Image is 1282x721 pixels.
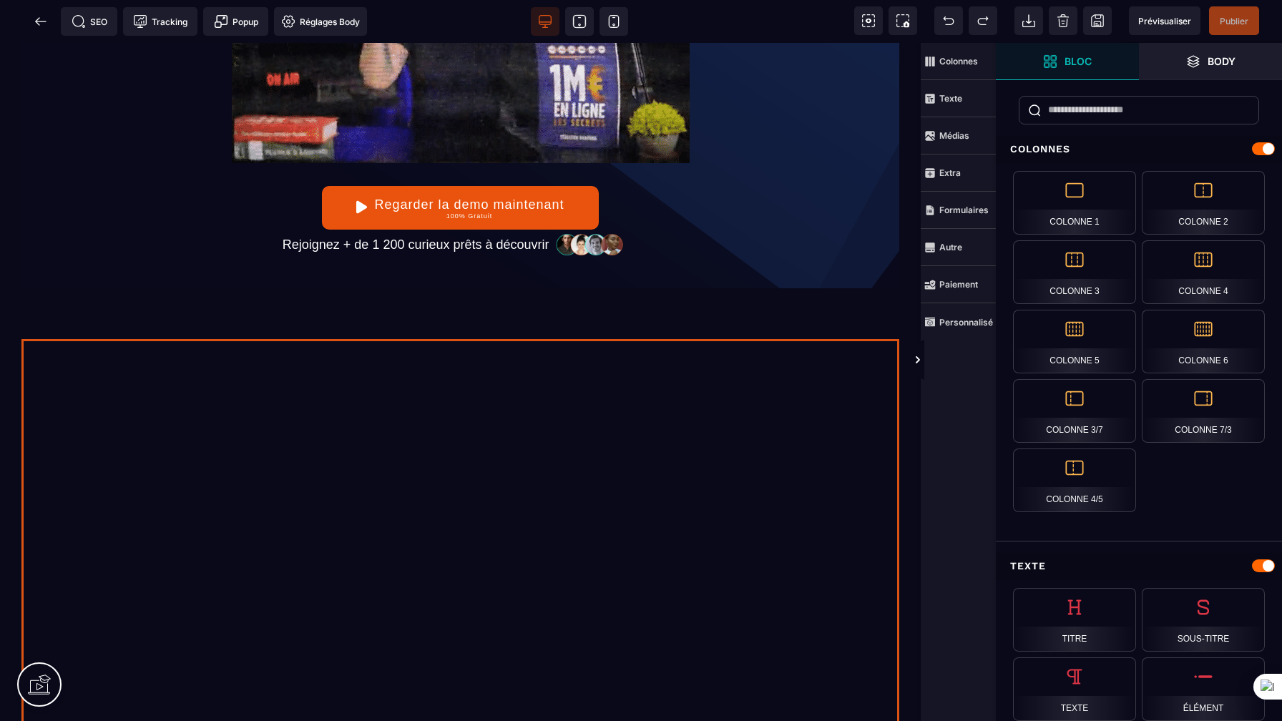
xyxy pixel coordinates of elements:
[1014,6,1043,35] span: Importer
[1013,657,1136,721] div: Texte
[1013,310,1136,373] div: Colonne 5
[996,553,1282,579] div: Texte
[1209,6,1259,35] span: Enregistrer le contenu
[1013,379,1136,443] div: Colonne 3/7
[600,7,628,36] span: Voir mobile
[565,7,594,36] span: Voir tablette
[1013,240,1136,304] div: Colonne 3
[939,167,961,178] strong: Extra
[939,93,962,104] strong: Texte
[279,191,553,213] text: Rejoignez + de 1 200 curieux prêts à découvrir
[1049,6,1077,35] span: Nettoyage
[969,6,997,35] span: Rétablir
[921,229,996,266] span: Autre
[274,7,367,36] span: Favicon
[934,6,963,35] span: Défaire
[854,6,883,35] span: Voir les composants
[921,43,996,80] span: Colonnes
[531,7,559,36] span: Voir bureau
[1013,588,1136,652] div: Titre
[921,192,996,229] span: Formulaires
[72,14,107,29] span: SEO
[889,6,917,35] span: Capture d'écran
[1142,588,1265,652] div: Sous-titre
[133,14,187,29] span: Tracking
[996,43,1139,80] span: Ouvrir les blocs
[939,56,978,67] strong: Colonnes
[939,130,969,141] strong: Médias
[921,154,996,192] span: Extra
[1013,448,1136,512] div: Colonne 4/5
[1220,16,1248,26] span: Publier
[1142,379,1265,443] div: Colonne 7/3
[1065,56,1092,67] strong: Bloc
[281,14,360,29] span: Réglages Body
[921,80,996,117] span: Texte
[1142,310,1265,373] div: Colonne 6
[1142,240,1265,304] div: Colonne 4
[921,266,996,303] span: Paiement
[203,7,268,36] span: Créer une alerte modale
[1208,56,1235,67] strong: Body
[996,136,1282,162] div: Colonnes
[1083,6,1112,35] span: Enregistrer
[26,7,55,36] span: Retour
[1013,171,1136,235] div: Colonne 1
[939,317,993,328] strong: Personnalisé
[939,279,978,290] strong: Paiement
[553,190,628,214] img: 32586e8465b4242308ef789b458fc82f_community-people.png
[921,117,996,154] span: Médias
[1142,657,1265,721] div: Élément
[61,7,117,36] span: Métadata SEO
[921,303,996,340] span: Personnalisé
[1142,171,1265,235] div: Colonne 2
[214,14,258,29] span: Popup
[939,242,962,252] strong: Autre
[996,339,1010,382] span: Afficher les vues
[123,7,197,36] span: Code de suivi
[322,143,599,187] button: Regarder la demo maintenant100% Gratuit
[939,205,989,215] strong: Formulaires
[1139,43,1282,80] span: Ouvrir les calques
[1129,6,1200,35] span: Aperçu
[1138,16,1191,26] span: Prévisualiser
